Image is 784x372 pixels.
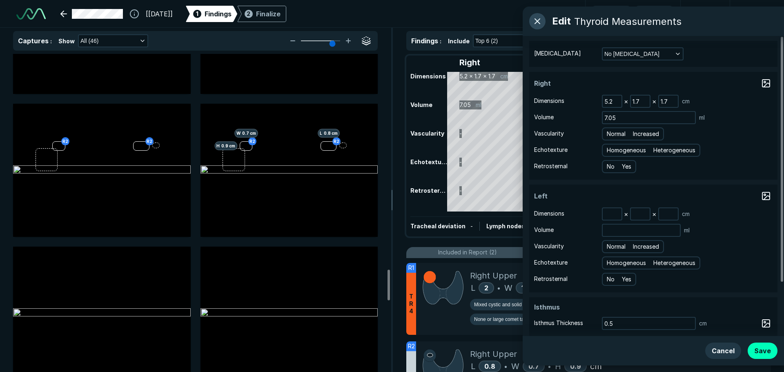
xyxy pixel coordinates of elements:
span: Isthmus [534,302,595,312]
span: L 0.8 cm [318,129,340,138]
div: Finalize [256,9,281,19]
span: cm [682,209,690,218]
span: ml [684,226,690,235]
span: H 0.9 cm [214,142,237,151]
div: × [622,96,630,107]
span: 1 [196,9,198,18]
span: Normal [607,129,626,138]
li: R1TR4Right UpperL2•W1.8•H2cm [406,263,771,335]
span: cm [699,319,707,328]
span: L [471,282,475,294]
span: • [548,361,551,371]
span: Isthmus Thickness [534,319,583,327]
span: Dimensions [534,209,564,218]
div: × [650,208,658,220]
span: 1.8 [521,284,530,292]
span: Homogeneous [607,258,646,267]
span: [[DATE]] [146,9,173,19]
span: R2 [408,342,415,351]
span: Echotexture [534,258,568,267]
span: - [470,223,473,229]
span: Show [58,37,75,45]
span: 2 [247,9,250,18]
span: Heterogeneous [653,146,695,155]
span: T R 4 [409,293,413,315]
span: 0.7 [528,362,539,370]
span: cm [682,97,690,106]
span: Edit [552,14,571,29]
span: Left [534,191,595,201]
a: See-Mode Logo [13,5,49,23]
span: Right [534,78,595,88]
span: Volume [534,225,554,234]
span: Vascularity [534,129,564,138]
span: Yes [622,162,631,171]
span: Included in Report (2) [438,248,497,257]
span: Homogeneous [607,146,646,155]
span: Volume [534,113,554,122]
span: Normal [607,242,626,251]
span: Top 6 (2) [475,36,498,45]
button: Save [748,343,777,359]
span: Yes [622,275,631,284]
span: No [607,162,615,171]
span: : [50,38,52,45]
span: No [MEDICAL_DATA] [604,49,659,58]
span: Retrosternal [534,162,568,171]
span: Heterogeneous [653,258,695,267]
span: Increased [633,242,659,251]
span: R1 [408,263,414,272]
span: None or large comet tail artifacts [474,316,545,323]
span: No [607,275,615,284]
button: Cancel [705,343,741,359]
button: Redo [635,6,673,22]
span: Lymph nodes [486,223,525,229]
span: Dimensions [534,96,564,105]
span: Findings [411,37,438,45]
span: ml [699,113,705,122]
span: Captures [18,37,49,45]
span: 0.9 [570,362,581,370]
span: Vascularity [534,242,564,251]
span: W 0.7 cm [234,129,258,138]
span: Include [448,37,470,45]
span: • [504,361,507,371]
span: [MEDICAL_DATA] [534,49,581,58]
span: • [497,283,500,293]
span: : [440,38,441,45]
button: avatar-name [737,6,771,22]
button: Undo [592,6,630,22]
div: 2Finalize [237,6,286,22]
div: × [622,208,630,220]
span: Findings [205,9,232,19]
div: Thyroid Measurements [574,16,682,27]
span: 2 [484,284,488,292]
div: × [650,96,658,107]
span: Echotexture [534,145,568,154]
span: Mixed cystic and solid [474,301,522,308]
span: Increased [633,129,659,138]
span: W [504,282,512,294]
span: All (46) [80,36,98,45]
img: b360xgAAAAZJREFUAwAUw9nIP7W3awAAAABJRU5ErkJggg== [423,270,463,306]
div: 1Findings [186,6,237,22]
span: Right Upper [470,270,517,282]
span: Right Upper [470,348,517,360]
span: Retrosternal [534,274,568,283]
span: 0.8 [484,362,495,370]
img: See-Mode Logo [16,8,46,20]
span: Tracheal deviation [410,223,465,229]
